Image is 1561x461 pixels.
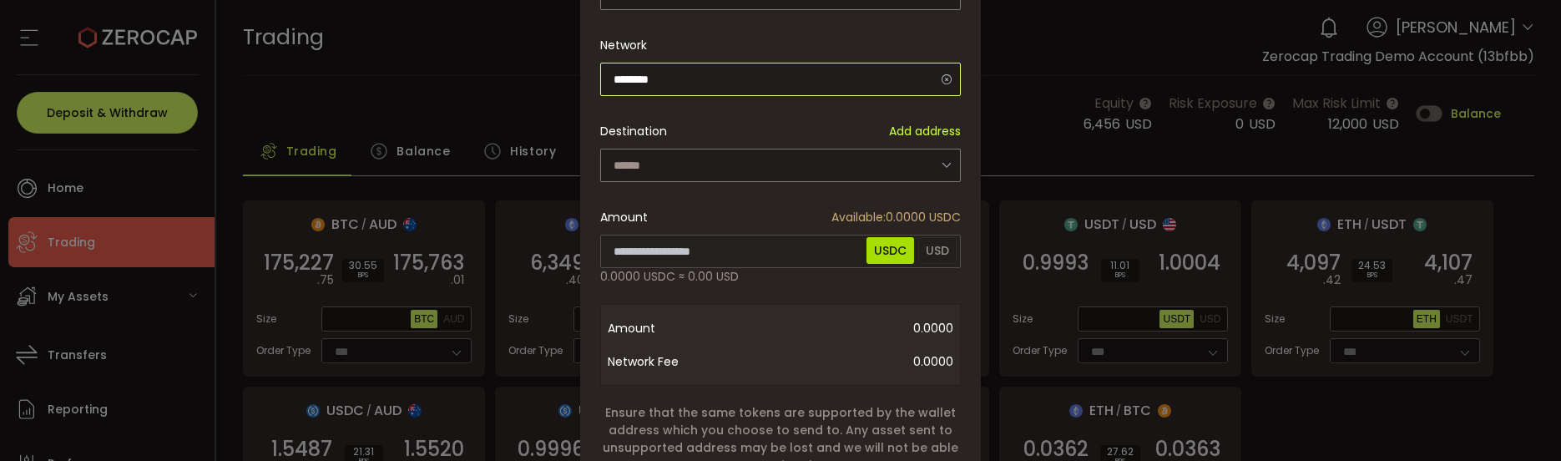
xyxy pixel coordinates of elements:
iframe: Chat Widget [1478,381,1561,461]
span: 0.0000 USDC ≈ 0.00 USD [600,268,739,286]
span: Network Fee [608,345,741,378]
span: Amount [600,209,648,226]
label: Network [600,37,657,53]
span: Destination [600,123,667,139]
span: USDC [866,237,914,264]
span: 0.0000 USDC [831,209,961,226]
span: USD [918,237,957,264]
span: 0.0000 [741,312,953,345]
span: Available: [831,209,886,225]
span: 0.0000 [741,345,953,378]
span: Add address [889,123,961,140]
span: Amount [608,312,741,345]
